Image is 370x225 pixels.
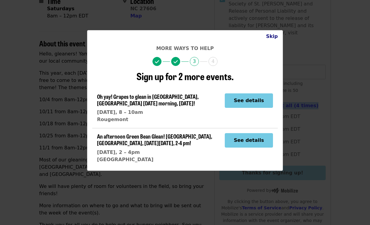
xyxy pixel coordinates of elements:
[97,93,220,123] a: Oh yay! Grapes to glean in [GEOGRAPHIC_DATA], [GEOGRAPHIC_DATA] [DATE] morning, [DATE]![DATE], 8 ...
[97,109,220,116] div: [DATE], 8 – 10am
[97,92,199,107] span: Oh yay! Grapes to glean in [GEOGRAPHIC_DATA], [GEOGRAPHIC_DATA] [DATE] morning, [DATE]!
[136,69,234,83] span: Sign up for 2 more events.
[97,133,220,163] a: An afternoon Green Bean Glean! [GEOGRAPHIC_DATA], [GEOGRAPHIC_DATA], [DATE][DATE], 2-4 pm![DATE],...
[225,133,273,148] button: See details
[209,57,218,66] span: 4
[225,93,273,108] button: See details
[97,156,220,163] div: [GEOGRAPHIC_DATA]
[261,30,283,42] button: Close
[190,57,199,66] span: 3
[225,137,273,143] a: See details
[97,116,220,123] div: Rougemont
[225,98,273,103] a: See details
[97,149,220,156] div: [DATE], 2 – 4pm
[156,45,214,51] span: More ways to help
[155,59,159,65] i: check icon
[174,59,178,65] i: check icon
[97,132,212,147] span: An afternoon Green Bean Glean! [GEOGRAPHIC_DATA], [GEOGRAPHIC_DATA], [DATE][DATE], 2-4 pm!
